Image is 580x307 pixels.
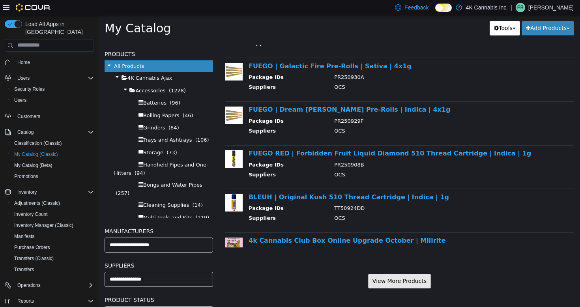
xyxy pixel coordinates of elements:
[14,187,94,197] span: Inventory
[230,112,469,122] td: OCS
[11,84,48,94] a: Security Roles
[11,210,94,219] span: Inventory Count
[150,47,313,54] a: FUEGO | Galactic Fire Pre-Rolls | Sativa | 4x1g
[97,199,110,205] span: (119)
[14,200,60,206] span: Adjustments (Classic)
[11,161,94,170] span: My Catalog (Beta)
[84,97,95,103] span: (46)
[150,112,230,122] th: Suppliers
[2,73,97,84] button: Users
[45,122,93,127] span: Trays and Ashtrays
[11,139,65,148] a: Classification (Classic)
[14,281,44,290] button: Operations
[528,3,574,12] p: [PERSON_NAME]
[6,34,114,43] h5: Products
[8,253,97,264] button: Transfers (Classic)
[11,221,94,230] span: Inventory Manager (Classic)
[14,57,94,67] span: Home
[14,244,50,251] span: Purchase Orders
[68,134,79,140] span: (73)
[14,127,94,137] span: Catalog
[36,155,47,161] span: (94)
[8,171,97,182] button: Promotions
[11,95,94,105] span: Users
[29,60,73,66] span: 4K Cannabis Ajax
[70,72,87,78] span: (1228)
[11,150,94,159] span: My Catalog (Classic)
[269,258,332,273] button: View More Products
[230,102,469,112] td: PR250929F
[2,296,97,307] button: Reports
[11,84,94,94] span: Security Roles
[2,127,97,138] button: Catalog
[14,162,52,168] span: My Catalog (Beta)
[17,282,41,288] span: Operations
[8,209,97,220] button: Inventory Count
[14,73,33,83] button: Users
[11,254,94,263] span: Transfers (Classic)
[14,58,33,67] a: Home
[230,68,469,78] td: OCS
[45,97,80,103] span: Rolling Papers
[8,242,97,253] button: Purchase Orders
[126,47,144,65] img: 150
[70,109,80,115] span: (84)
[17,298,34,304] span: Reports
[423,6,475,20] button: Add Products
[17,175,31,181] span: (257)
[8,149,97,160] button: My Catalog (Classic)
[14,222,73,228] span: Inventory Manager (Classic)
[15,48,45,54] span: All Products
[14,73,94,83] span: Users
[14,296,94,306] span: Reports
[14,173,38,180] span: Promotions
[37,72,67,78] span: Accessories
[71,84,82,90] span: (96)
[8,160,97,171] button: My Catalog (Beta)
[11,172,41,181] a: Promotions
[14,187,40,197] button: Inventory
[6,6,72,20] span: My Catalog
[150,146,230,155] th: Package IDs
[516,3,525,12] div: Eric Bayne
[22,20,94,36] span: Load All Apps in [GEOGRAPHIC_DATA]
[2,110,97,122] button: Customers
[404,4,428,11] span: Feedback
[6,211,114,221] h5: Manufacturers
[466,3,508,12] p: 4K Cannabis Inc.
[97,122,110,127] span: (106)
[14,211,48,217] span: Inventory Count
[150,90,352,98] a: FUEGO | Dream [PERSON_NAME] Pre-Rolls | Indica | 4x1g
[126,222,144,232] img: 150
[435,4,452,12] input: Dark Mode
[14,266,34,273] span: Transfers
[8,264,97,275] button: Transfers
[11,254,57,263] a: Transfers (Classic)
[517,3,524,12] span: EB
[11,95,30,105] a: Users
[511,3,513,12] p: |
[11,150,61,159] a: My Catalog (Classic)
[11,172,94,181] span: Promotions
[14,296,37,306] button: Reports
[8,138,97,149] button: Classification (Classic)
[150,134,432,142] a: FUEGO RED | Forbidden Fruit Liquid Diamond 510 Thread Cartridge | Indica | 1g
[150,58,230,68] th: Package IDs
[17,75,30,81] span: Users
[126,91,144,109] img: 150
[391,6,421,20] button: Tools
[17,129,34,135] span: Catalog
[11,198,94,208] span: Adjustments (Classic)
[45,187,90,193] span: Cleaning Supplies
[14,111,94,121] span: Customers
[2,280,97,291] button: Operations
[8,198,97,209] button: Adjustments (Classic)
[126,135,144,152] img: 150
[45,109,67,115] span: Grinders
[15,146,110,160] span: Handheld Pipes and One-Hitters
[11,265,94,274] span: Transfers
[150,102,230,112] th: Package IDs
[230,146,469,155] td: PR250908B
[8,231,97,242] button: Manifests
[230,155,469,165] td: OCS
